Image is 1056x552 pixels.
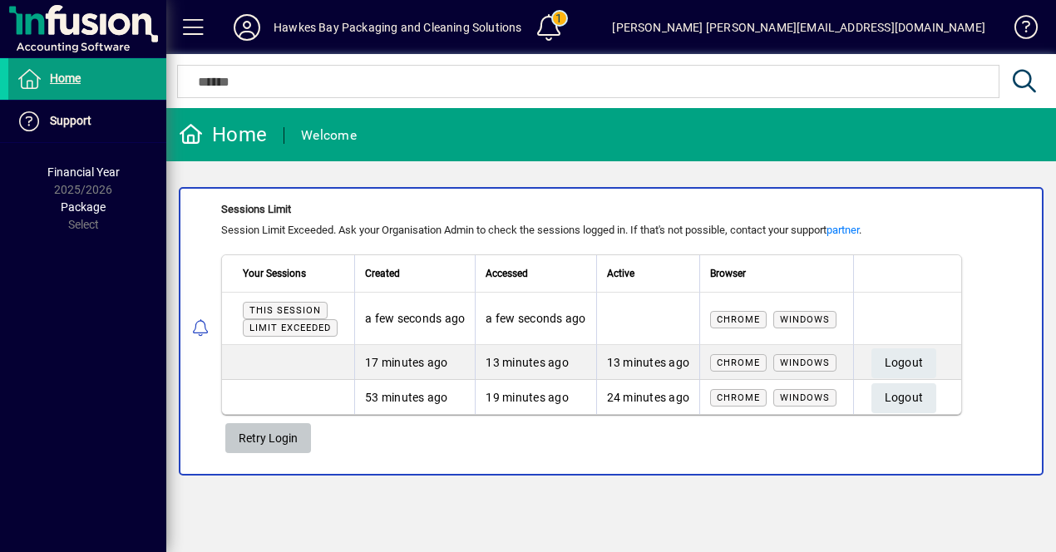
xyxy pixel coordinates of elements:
[475,345,595,380] td: 13 minutes ago
[220,12,274,42] button: Profile
[8,101,166,142] a: Support
[717,392,760,403] span: Chrome
[166,187,1056,476] app-alert-notification-menu-item: Sessions Limit
[179,121,267,148] div: Home
[607,264,634,283] span: Active
[710,264,746,283] span: Browser
[61,200,106,214] span: Package
[475,293,595,345] td: a few seconds ago
[717,357,760,368] span: Chrome
[274,14,522,41] div: Hawkes Bay Packaging and Cleaning Solutions
[780,357,830,368] span: Windows
[885,384,924,412] span: Logout
[354,293,475,345] td: a few seconds ago
[221,201,962,218] div: Sessions Limit
[612,14,985,41] div: [PERSON_NAME] [PERSON_NAME][EMAIL_ADDRESS][DOMAIN_NAME]
[475,380,595,414] td: 19 minutes ago
[249,323,331,333] span: Limit exceeded
[243,264,306,283] span: Your Sessions
[596,345,700,380] td: 13 minutes ago
[301,122,357,149] div: Welcome
[354,345,475,380] td: 17 minutes ago
[47,165,120,179] span: Financial Year
[827,224,859,236] a: partner
[1002,3,1035,57] a: Knowledge Base
[354,380,475,414] td: 53 minutes ago
[249,305,321,316] span: This session
[225,423,311,453] button: Retry Login
[50,71,81,85] span: Home
[239,425,298,452] span: Retry Login
[365,264,400,283] span: Created
[486,264,528,283] span: Accessed
[717,314,760,325] span: Chrome
[50,114,91,127] span: Support
[780,392,830,403] span: Windows
[871,383,937,413] button: Logout
[885,349,924,377] span: Logout
[221,222,962,239] div: Session Limit Exceeded. Ask your Organisation Admin to check the sessions logged in. If that's no...
[780,314,830,325] span: Windows
[596,380,700,414] td: 24 minutes ago
[871,348,937,378] button: Logout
